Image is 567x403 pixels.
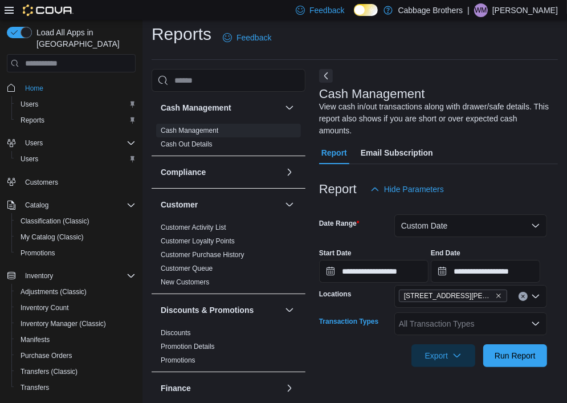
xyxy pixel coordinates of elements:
a: Home [21,82,48,95]
button: Inventory [21,269,58,283]
button: Users [11,96,140,112]
input: Press the down key to open a popover containing a calendar. [431,260,540,283]
span: Reports [16,113,136,127]
button: Finance [161,382,280,394]
button: Customers [2,174,140,190]
a: Feedback [218,26,276,49]
span: Catalog [21,198,136,212]
button: Users [11,151,140,167]
span: Promotion Details [161,342,215,351]
button: Cash Management [161,102,280,113]
button: Inventory Manager (Classic) [11,316,140,332]
p: [PERSON_NAME] [492,3,558,17]
input: Dark Mode [354,4,378,16]
span: Users [16,152,136,166]
span: New Customers [161,278,209,287]
span: Load All Apps in [GEOGRAPHIC_DATA] [32,27,136,50]
button: Discounts & Promotions [161,304,280,316]
button: Customer [283,198,296,211]
span: My Catalog (Classic) [16,230,136,244]
button: Adjustments (Classic) [11,284,140,300]
a: Inventory Count [16,301,74,315]
span: Inventory Count [16,301,136,315]
button: Purchase Orders [11,348,140,364]
span: Inventory [21,269,136,283]
h3: Report [319,182,357,196]
span: Report [321,141,347,164]
span: Feedback [309,5,344,16]
a: Customer Loyalty Points [161,237,235,245]
button: Promotions [11,245,140,261]
a: Cash Out Details [161,140,213,148]
p: | [467,3,470,17]
span: Inventory Manager (Classic) [21,319,106,328]
span: Customers [25,178,58,187]
a: Promotion Details [161,343,215,351]
button: Home [2,79,140,96]
span: Promotions [161,356,195,365]
button: Next [319,69,333,83]
span: Customer Queue [161,264,213,273]
span: Customer Activity List [161,223,226,232]
span: Classification (Classic) [16,214,136,228]
button: Inventory [2,268,140,284]
label: Locations [319,290,352,299]
span: Transfers [16,381,136,394]
span: Promotions [16,246,136,260]
button: Cash Management [283,101,296,115]
button: Inventory Count [11,300,140,316]
div: View cash in/out transactions along with drawer/safe details. This report also shows if you are s... [319,101,552,137]
span: Users [21,154,38,164]
button: Discounts & Promotions [283,303,296,317]
span: Classification (Classic) [21,217,89,226]
label: End Date [431,249,460,258]
button: Open list of options [531,292,540,301]
span: Adjustments (Classic) [21,287,87,296]
a: Cash Management [161,127,218,135]
button: Custom Date [394,214,547,237]
a: Customer Activity List [161,223,226,231]
span: Hide Parameters [384,184,444,195]
span: Home [25,84,43,93]
a: Classification (Classic) [16,214,94,228]
h3: Compliance [161,166,206,178]
span: Transfers (Classic) [21,367,77,376]
span: Catalog [25,201,48,210]
a: Customers [21,176,63,189]
span: Users [16,97,136,111]
button: Manifests [11,332,140,348]
a: Purchase Orders [16,349,77,363]
input: Press the down key to open a popover containing a calendar. [319,260,429,283]
span: Manifests [21,335,50,344]
button: Compliance [283,165,296,179]
h1: Reports [152,23,211,46]
span: Adjustments (Classic) [16,285,136,299]
span: Export [418,344,468,367]
a: My Catalog (Classic) [16,230,88,244]
div: Discounts & Promotions [152,326,305,372]
span: Cash Management [161,126,218,135]
button: My Catalog (Classic) [11,229,140,245]
span: Cash Out Details [161,140,213,149]
a: Manifests [16,333,54,347]
span: Inventory [25,271,53,280]
span: 830 Upper James Street [399,290,507,302]
button: Catalog [2,197,140,213]
button: Customer [161,199,280,210]
button: Users [2,135,140,151]
a: New Customers [161,278,209,286]
button: Clear input [519,292,528,301]
span: Reports [21,116,44,125]
span: WM [475,3,487,17]
img: Cova [23,5,74,16]
span: My Catalog (Classic) [21,233,84,242]
a: Promotions [161,356,195,364]
h3: Discounts & Promotions [161,304,254,316]
span: Purchase Orders [21,351,72,360]
a: Discounts [161,329,191,337]
button: Catalog [21,198,53,212]
span: Inventory Count [21,303,69,312]
span: Customer Loyalty Points [161,237,235,246]
span: Users [25,139,43,148]
label: Transaction Types [319,317,378,326]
